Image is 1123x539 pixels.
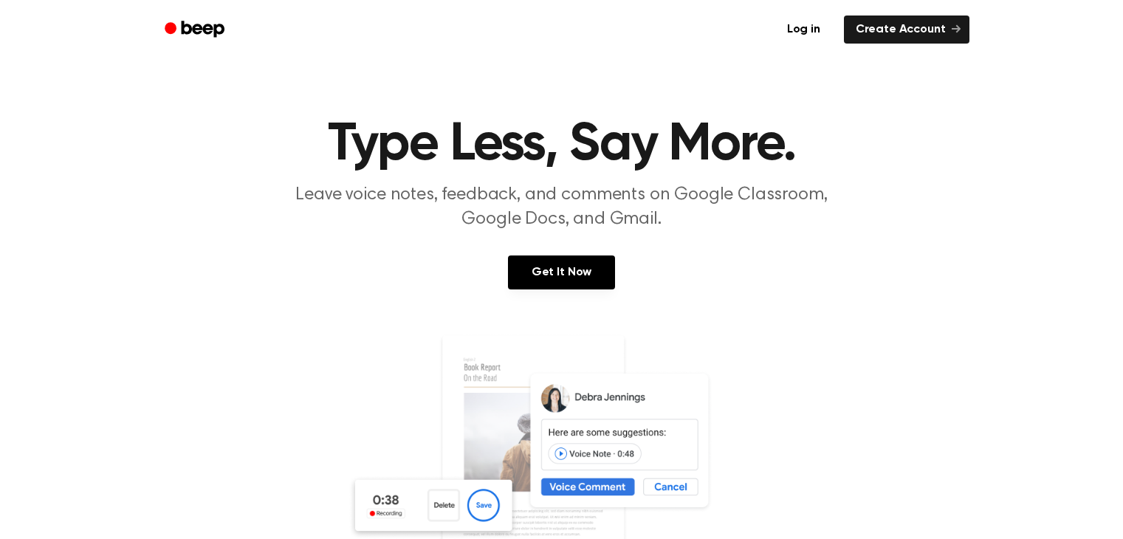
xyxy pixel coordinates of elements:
[844,16,969,44] a: Create Account
[278,183,845,232] p: Leave voice notes, feedback, and comments on Google Classroom, Google Docs, and Gmail.
[184,118,940,171] h1: Type Less, Say More.
[508,255,615,289] a: Get It Now
[772,13,835,47] a: Log in
[154,16,238,44] a: Beep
